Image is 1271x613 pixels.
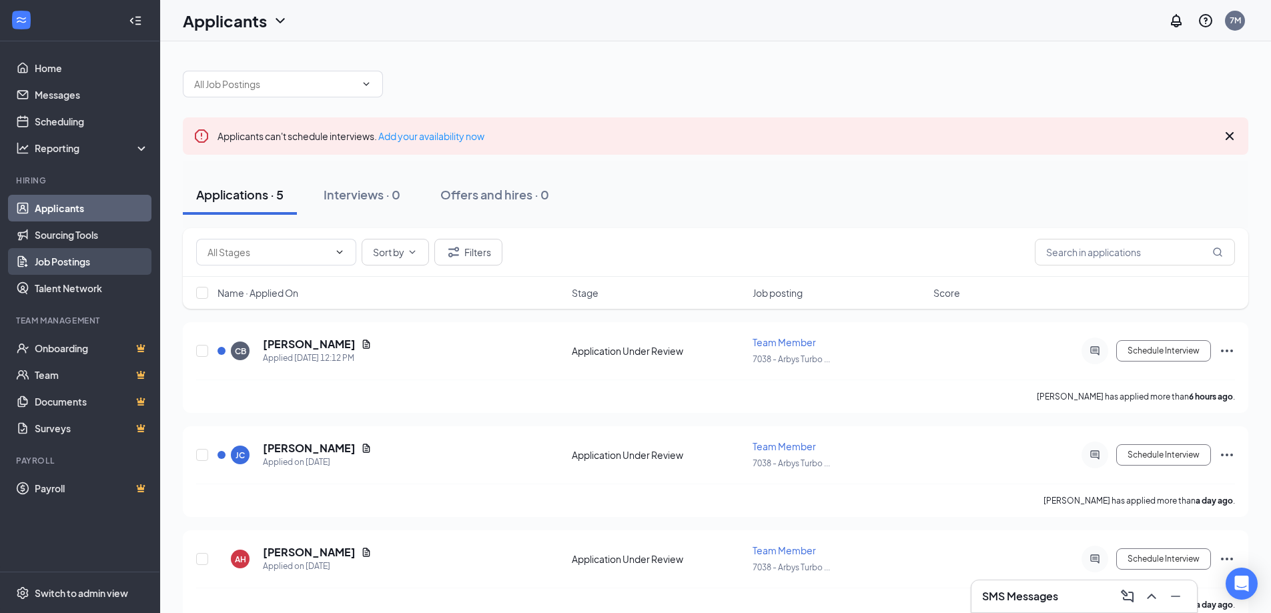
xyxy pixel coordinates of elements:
[129,14,142,27] svg: Collapse
[982,589,1058,604] h3: SMS Messages
[1043,495,1235,506] p: [PERSON_NAME] has applied more than .
[16,141,29,155] svg: Analysis
[15,13,28,27] svg: WorkstreamLogo
[1198,13,1214,29] svg: QuestionInfo
[753,336,816,348] span: Team Member
[193,128,209,144] svg: Error
[272,13,288,29] svg: ChevronDown
[1189,392,1233,402] b: 6 hours ago
[16,175,146,186] div: Hiring
[35,275,149,301] a: Talent Network
[434,239,502,265] button: Filter Filters
[183,9,267,32] h1: Applicants
[1168,13,1184,29] svg: Notifications
[35,108,149,135] a: Scheduling
[16,455,146,466] div: Payroll
[933,286,960,299] span: Score
[1219,447,1235,463] svg: Ellipses
[35,415,149,442] a: SurveysCrown
[1196,600,1233,610] b: a day ago
[35,362,149,388] a: TeamCrown
[263,441,356,456] h5: [PERSON_NAME]
[1117,586,1138,607] button: ComposeMessage
[35,195,149,221] a: Applicants
[1212,247,1223,257] svg: MagnifyingGlass
[361,547,372,558] svg: Document
[236,450,245,461] div: JC
[1120,588,1136,604] svg: ComposeMessage
[1035,239,1235,265] input: Search in applications
[1144,588,1160,604] svg: ChevronUp
[361,79,372,89] svg: ChevronDown
[572,448,745,462] div: Application Under Review
[753,286,803,299] span: Job posting
[35,141,149,155] div: Reporting
[753,544,816,556] span: Team Member
[35,248,149,275] a: Job Postings
[753,458,830,468] span: 7038 - Arbys Turbo ...
[361,339,372,350] svg: Document
[373,247,404,257] span: Sort by
[35,335,149,362] a: OnboardingCrown
[35,475,149,502] a: PayrollCrown
[218,130,484,142] span: Applicants can't schedule interviews.
[407,247,418,257] svg: ChevronDown
[1141,586,1162,607] button: ChevronUp
[446,244,462,260] svg: Filter
[1222,128,1238,144] svg: Cross
[35,388,149,415] a: DocumentsCrown
[362,239,429,265] button: Sort byChevronDown
[334,247,345,257] svg: ChevronDown
[440,186,549,203] div: Offers and hires · 0
[1165,586,1186,607] button: Minimize
[1116,340,1211,362] button: Schedule Interview
[35,221,149,248] a: Sourcing Tools
[263,560,372,573] div: Applied on [DATE]
[361,443,372,454] svg: Document
[572,552,745,566] div: Application Under Review
[35,81,149,108] a: Messages
[324,186,400,203] div: Interviews · 0
[263,456,372,469] div: Applied on [DATE]
[378,130,484,142] a: Add your availability now
[35,55,149,81] a: Home
[263,337,356,352] h5: [PERSON_NAME]
[572,286,598,299] span: Stage
[572,344,745,358] div: Application Under Review
[263,545,356,560] h5: [PERSON_NAME]
[16,586,29,600] svg: Settings
[1037,391,1235,402] p: [PERSON_NAME] has applied more than .
[753,440,816,452] span: Team Member
[1087,554,1103,564] svg: ActiveChat
[1168,588,1184,604] svg: Minimize
[1219,551,1235,567] svg: Ellipses
[753,354,830,364] span: 7038 - Arbys Turbo ...
[1087,346,1103,356] svg: ActiveChat
[753,562,830,572] span: 7038 - Arbys Turbo ...
[194,77,356,91] input: All Job Postings
[1116,444,1211,466] button: Schedule Interview
[35,586,128,600] div: Switch to admin view
[1230,15,1241,26] div: 7M
[218,286,298,299] span: Name · Applied On
[1087,450,1103,460] svg: ActiveChat
[263,352,372,365] div: Applied [DATE] 12:12 PM
[16,315,146,326] div: Team Management
[207,245,329,259] input: All Stages
[1226,568,1258,600] div: Open Intercom Messenger
[196,186,284,203] div: Applications · 5
[235,554,246,565] div: AH
[235,346,246,357] div: CB
[1219,343,1235,359] svg: Ellipses
[1196,496,1233,506] b: a day ago
[1116,548,1211,570] button: Schedule Interview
